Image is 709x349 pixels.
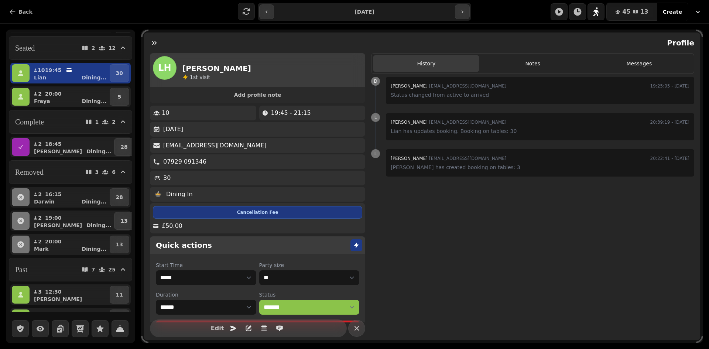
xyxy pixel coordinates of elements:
p: 18:45 [45,140,62,148]
span: [PERSON_NAME] [391,156,428,161]
button: Seated212 [9,36,132,60]
button: 219:00[PERSON_NAME]Dining... [31,212,113,230]
p: 28 [120,143,127,151]
button: Removed36 [9,160,132,184]
p: 2 [38,312,42,319]
p: Dining ... [82,97,107,105]
button: 28 [110,188,129,206]
p: 19:00 [45,214,62,222]
p: 5 [118,93,121,100]
button: 5 [110,88,129,106]
button: Add profile note [153,90,362,100]
button: 1019:45LianDining... [31,64,108,82]
p: [EMAIL_ADDRESS][DOMAIN_NAME] [163,141,267,150]
button: 213:00 [31,309,108,327]
time: 20:22:41 - [DATE] [650,154,689,163]
time: 19:25:05 - [DATE] [650,82,689,90]
span: LH [158,64,171,72]
p: 13 [120,217,127,225]
p: Freya [34,97,50,105]
p: 7 [92,267,95,272]
p: Dining ... [82,245,106,253]
button: Edit [210,321,225,336]
p: [PERSON_NAME] [34,148,82,155]
p: 2 [112,119,116,124]
span: Create [663,9,682,14]
span: [PERSON_NAME] [391,83,428,89]
p: 20:00 [45,238,62,245]
div: Cancellation Fee [153,206,362,219]
p: visit [190,73,210,81]
p: 3 [95,170,99,175]
button: 13 [110,236,129,253]
p: Mark [34,245,49,253]
p: 13:00 [45,312,62,319]
p: Dining In [166,190,193,199]
p: Dining ... [82,198,106,205]
p: [PERSON_NAME] has created booking on tables: 3 [391,163,689,172]
p: 07929 091346 [163,157,206,166]
p: 19:45 [45,66,62,74]
p: 2 [38,191,42,198]
h2: Past [15,264,27,275]
h2: Quick actions [156,240,212,250]
p: 3 [38,288,42,295]
p: 20:00 [45,90,62,97]
span: L [374,115,377,120]
p: 30 [116,69,123,77]
p: Darwin [34,198,55,205]
button: Back [3,4,38,19]
button: 4513 [606,3,657,21]
span: st [193,74,199,80]
p: Dining ... [82,74,106,81]
label: Status [259,291,360,298]
p: Lian has updates booking. Booking on tables: 30 [391,127,689,136]
button: History [373,55,479,72]
p: 11 [116,291,123,298]
button: 28 [114,138,134,156]
p: Lian [34,74,46,81]
p: £50.00 [162,222,182,230]
p: Dining ... [86,148,111,155]
span: Edit [213,325,222,331]
p: 30 [163,174,171,182]
p: 12:30 [45,288,62,295]
p: 19:45 - 21:15 [271,109,311,117]
h2: Complete [15,117,44,127]
button: Past725 [9,258,132,281]
p: 2 [38,214,42,222]
p: 2 [38,140,42,148]
p: 1 [95,119,99,124]
p: 25 [109,267,116,272]
h2: Removed [15,167,44,177]
button: Messages [586,55,692,72]
button: 11 [110,286,129,304]
button: 216:15DarwinDining... [31,188,108,206]
span: Back [18,9,32,14]
button: 13 [114,212,134,230]
label: Start Time [156,261,256,269]
p: 6 [112,170,116,175]
p: 2 [38,90,42,97]
p: 🍲 [154,190,162,199]
button: 312:30[PERSON_NAME] [31,286,108,304]
p: 12 [109,45,116,51]
span: [PERSON_NAME] [391,120,428,125]
button: Notes [479,55,586,72]
time: 20:39:19 - [DATE] [650,118,689,127]
p: 2 [92,45,95,51]
button: 220:00FreyaDining... [31,88,108,106]
span: 13 [640,9,648,15]
span: D [374,79,377,83]
label: Party size [259,261,360,269]
span: 45 [622,9,630,15]
div: [EMAIL_ADDRESS][DOMAIN_NAME] [391,154,506,163]
div: [EMAIL_ADDRESS][DOMAIN_NAME] [391,118,506,127]
button: 218:45[PERSON_NAME]Dining... [31,138,113,156]
span: Add profile note [159,92,356,97]
h2: [PERSON_NAME] [182,63,251,73]
span: 1 [190,74,193,80]
label: Duration [156,291,256,298]
p: Dining ... [86,222,111,229]
button: Create [657,3,688,21]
